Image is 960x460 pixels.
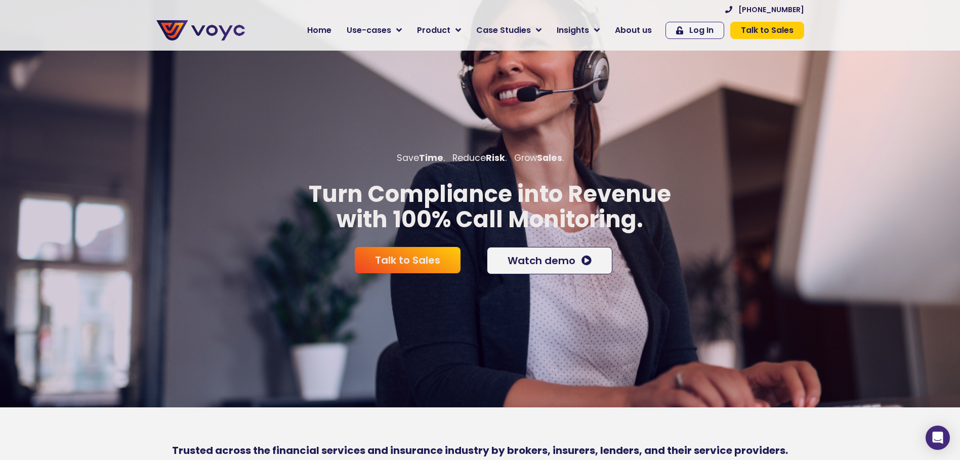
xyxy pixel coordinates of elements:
[355,247,461,273] a: Talk to Sales
[375,255,440,265] span: Talk to Sales
[725,6,804,13] a: [PHONE_NUMBER]
[741,26,794,34] span: Talk to Sales
[665,22,724,39] a: Log In
[476,24,531,36] span: Case Studies
[926,426,950,450] div: Open Intercom Messenger
[508,256,575,266] span: Watch demo
[417,24,450,36] span: Product
[300,20,339,40] a: Home
[615,24,652,36] span: About us
[307,24,331,36] span: Home
[557,24,589,36] span: Insights
[469,20,549,40] a: Case Studies
[419,152,443,164] b: Time
[486,152,505,164] b: Risk
[156,20,245,40] img: voyc-full-logo
[730,22,804,39] a: Talk to Sales
[339,20,409,40] a: Use-cases
[172,443,788,457] b: Trusted across the financial services and insurance industry by brokers, insurers, lenders, and t...
[738,6,804,13] span: [PHONE_NUMBER]
[689,26,714,34] span: Log In
[347,24,391,36] span: Use-cases
[409,20,469,40] a: Product
[537,152,562,164] b: Sales
[607,20,659,40] a: About us
[549,20,607,40] a: Insights
[487,247,612,274] a: Watch demo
